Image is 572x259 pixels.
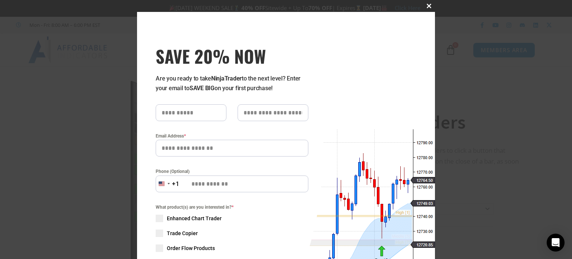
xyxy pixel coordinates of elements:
[167,230,198,237] span: Trade Copier
[190,85,214,92] strong: SAVE BIG
[547,234,565,252] div: Open Intercom Messenger
[167,244,215,252] span: Order Flow Products
[156,230,308,237] label: Trade Copier
[156,45,308,66] span: SAVE 20% NOW
[211,75,242,82] strong: NinjaTrader
[156,132,308,140] label: Email Address
[156,215,308,222] label: Enhanced Chart Trader
[167,215,222,222] span: Enhanced Chart Trader
[156,176,179,192] button: Selected country
[172,179,179,189] div: +1
[156,203,308,211] span: What product(s) are you interested in?
[156,74,308,93] p: Are you ready to take to the next level? Enter your email to on your first purchase!
[156,244,308,252] label: Order Flow Products
[156,168,308,175] label: Phone (Optional)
